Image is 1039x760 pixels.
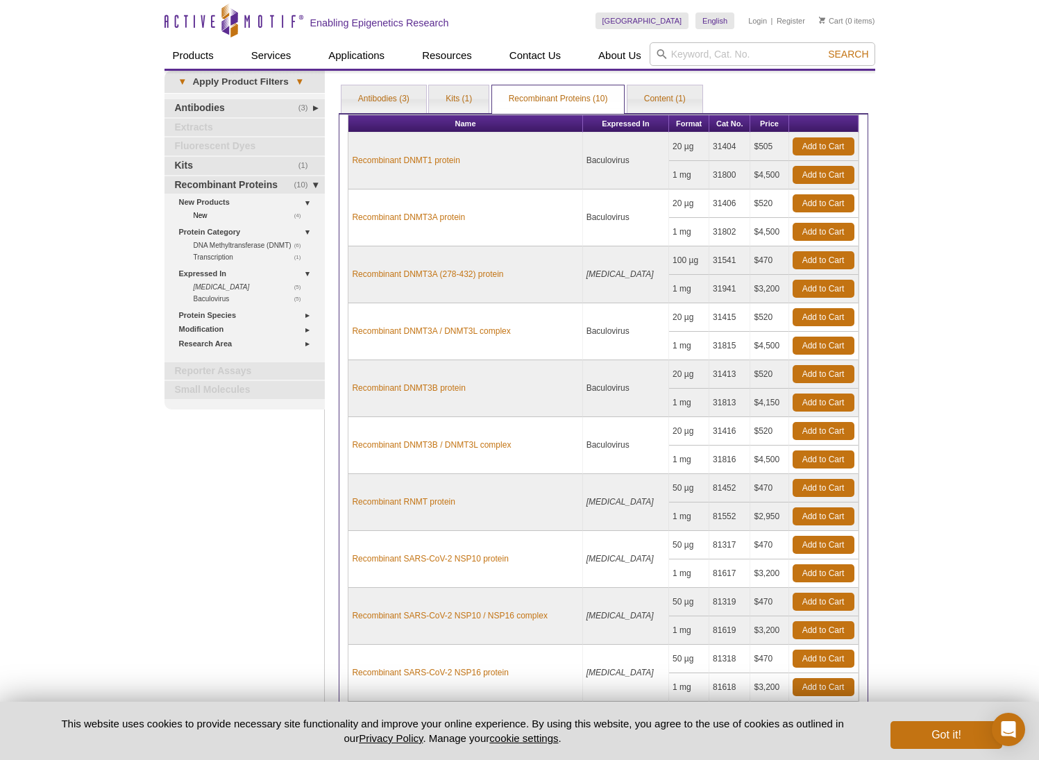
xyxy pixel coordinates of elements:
[352,154,459,167] a: Recombinant DNMT1 protein
[793,337,854,355] a: Add to Cart
[590,42,650,69] a: About Us
[793,394,854,412] a: Add to Cart
[352,666,508,679] a: Recombinant SARS-CoV-2 NSP16 protein
[669,360,709,389] td: 20 µg
[669,559,709,588] td: 1 mg
[709,389,750,417] td: 31813
[793,365,854,383] a: Add to Cart
[750,115,788,133] th: Price
[750,303,788,332] td: $520
[669,246,709,275] td: 100 µg
[793,507,854,525] a: Add to Cart
[709,531,750,559] td: 81317
[179,308,317,323] a: Protein Species
[709,275,750,303] td: 31941
[793,223,854,241] a: Add to Cart
[709,189,750,218] td: 31406
[669,503,709,531] td: 1 mg
[669,616,709,645] td: 1 mg
[824,48,872,60] button: Search
[294,281,309,293] span: (5)
[164,362,326,380] a: Reporter Assays
[750,389,788,417] td: $4,150
[793,137,854,155] a: Add to Cart
[359,732,423,744] a: Privacy Policy
[819,16,843,26] a: Cart
[669,218,709,246] td: 1 mg
[669,531,709,559] td: 50 µg
[294,251,309,263] span: (1)
[289,76,310,88] span: ▾
[194,283,250,291] i: [MEDICAL_DATA]
[320,42,393,69] a: Applications
[352,439,511,451] a: Recombinant DNMT3B / DNMT3L complex
[819,17,825,24] img: Your Cart
[669,389,709,417] td: 1 mg
[793,564,854,582] a: Add to Cart
[669,133,709,161] td: 20 µg
[709,360,750,389] td: 31413
[294,239,309,251] span: (6)
[709,303,750,332] td: 31415
[695,12,734,29] a: English
[586,668,654,677] i: [MEDICAL_DATA]
[709,218,750,246] td: 31802
[194,251,309,263] a: (1)Transcription
[890,721,1002,749] button: Got it!
[750,133,788,161] td: $505
[583,189,669,246] td: Baculovirus
[709,673,750,702] td: 81618
[164,99,326,117] a: (3)Antibodies
[164,157,326,175] a: (1)Kits
[771,12,773,29] li: |
[583,303,669,360] td: Baculovirus
[750,503,788,531] td: $2,950
[669,189,709,218] td: 20 µg
[194,239,309,251] a: (6)DNA Methyltransferase (DNMT)
[669,161,709,189] td: 1 mg
[352,609,547,622] a: Recombinant SARS-CoV-2 NSP10 / NSP16 complex
[709,246,750,275] td: 31541
[595,12,689,29] a: [GEOGRAPHIC_DATA]
[179,195,317,210] a: New Products
[164,137,326,155] a: Fluorescent Dyes
[179,225,317,239] a: Protein Category
[819,12,875,29] li: (0 items)
[171,76,193,88] span: ▾
[750,645,788,673] td: $470
[793,479,854,497] a: Add to Cart
[669,303,709,332] td: 20 µg
[164,381,326,399] a: Small Molecules
[164,42,222,69] a: Products
[194,210,309,221] a: (4)New
[793,251,854,269] a: Add to Cart
[586,554,654,564] i: [MEDICAL_DATA]
[164,176,326,194] a: (10)Recombinant Proteins
[750,588,788,616] td: $470
[750,189,788,218] td: $520
[298,157,316,175] span: (1)
[650,42,875,66] input: Keyword, Cat. No.
[243,42,300,69] a: Services
[793,422,854,440] a: Add to Cart
[793,450,854,468] a: Add to Cart
[750,559,788,588] td: $3,200
[669,673,709,702] td: 1 mg
[352,382,465,394] a: Recombinant DNMT3B protein
[793,650,854,668] a: Add to Cart
[352,552,508,565] a: Recombinant SARS-CoV-2 NSP10 protein
[748,16,767,26] a: Login
[586,611,654,620] i: [MEDICAL_DATA]
[627,85,702,113] a: Content (1)
[750,218,788,246] td: $4,500
[793,593,854,611] a: Add to Cart
[669,417,709,446] td: 20 µg
[750,616,788,645] td: $3,200
[793,678,854,696] a: Add to Cart
[341,85,426,113] a: Antibodies (3)
[583,115,669,133] th: Expressed In
[750,246,788,275] td: $470
[750,332,788,360] td: $4,500
[352,325,510,337] a: Recombinant DNMT3A / DNMT3L complex
[750,673,788,702] td: $3,200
